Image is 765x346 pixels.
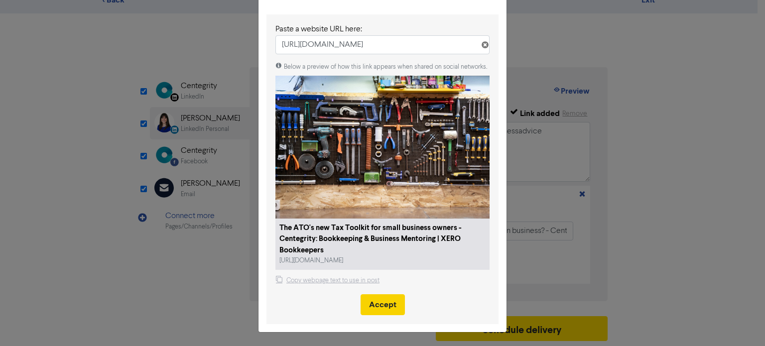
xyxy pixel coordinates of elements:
[275,62,490,72] div: Below a preview of how this link appears when shared on social networks.
[275,23,490,35] div: Paste a website URL here:
[275,76,490,219] img: 5liLTCIpEeYwaVRCtWYThn-a-bunch-of-tools-hanging-up-on-a-wall-lDwKKjlHL2Y.jpg
[279,223,486,256] div: The ATO's new Tax Toolkit for small business owners - Centegrity: Bookkeeping & Business Mentorin...
[361,294,405,315] button: Accept
[279,256,379,265] div: [URL][DOMAIN_NAME]
[715,298,765,346] iframe: Chat Widget
[275,275,380,286] button: Copy webpage text to use in post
